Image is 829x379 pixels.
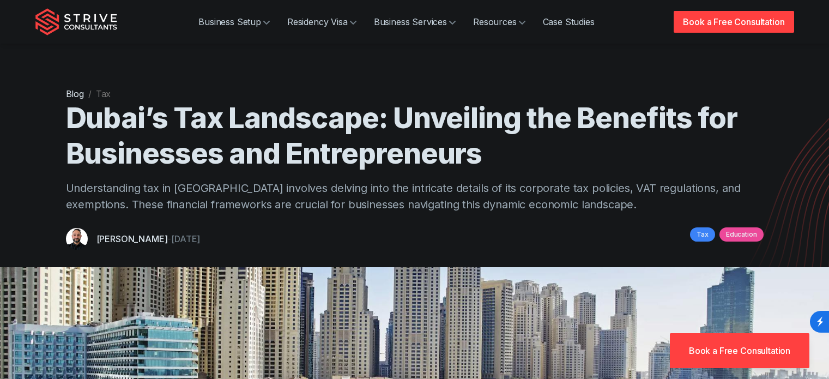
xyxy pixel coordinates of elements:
p: Understanding tax in [GEOGRAPHIC_DATA] involves delving into the intricate details of its corpora... [66,180,764,213]
img: Strive Consultants [35,8,117,35]
a: [PERSON_NAME] [96,233,168,244]
a: Tax [690,227,715,242]
a: Residency Visa [279,11,365,33]
time: [DATE] [171,233,200,244]
a: Book a Free Consultation [670,333,809,368]
a: Resources [464,11,534,33]
a: Business Setup [190,11,279,33]
a: Business Services [365,11,464,33]
a: Case Studies [534,11,603,33]
li: Tax [96,87,111,100]
a: Book a Free Consultation [674,11,794,33]
h1: Dubai’s Tax Landscape: Unveiling the Benefits for Businesses and Entrepreneurs [66,100,764,171]
span: / [88,88,92,99]
a: Blog [66,88,84,99]
img: aDXDSydWJ-7kSlbU_Untitleddesign-75-.png [66,228,88,250]
span: - [167,233,171,244]
a: Education [719,227,764,242]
